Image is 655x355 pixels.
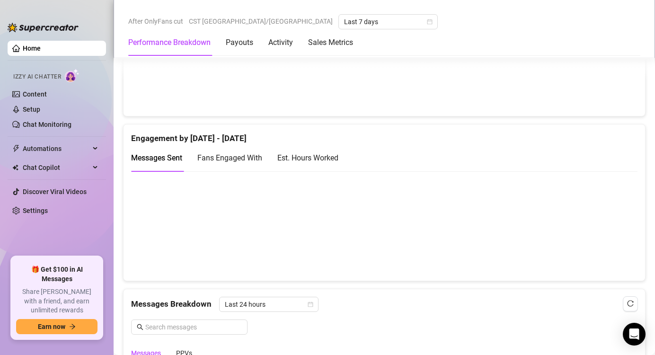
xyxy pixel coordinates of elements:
[427,19,433,25] span: calendar
[145,322,242,332] input: Search messages
[13,72,61,81] span: Izzy AI Chatter
[23,44,41,52] a: Home
[128,14,183,28] span: After OnlyFans cut
[23,90,47,98] a: Content
[38,323,65,330] span: Earn now
[225,297,313,311] span: Last 24 hours
[23,106,40,113] a: Setup
[23,121,71,128] a: Chat Monitoring
[8,23,79,32] img: logo-BBDzfeDw.svg
[16,287,97,315] span: Share [PERSON_NAME] with a friend, and earn unlimited rewards
[131,124,637,145] div: Engagement by [DATE] - [DATE]
[65,69,80,82] img: AI Chatter
[308,302,313,307] span: calendar
[277,152,338,164] div: Est. Hours Worked
[23,141,90,156] span: Automations
[128,37,211,48] div: Performance Breakdown
[131,153,182,162] span: Messages Sent
[137,324,143,330] span: search
[226,37,253,48] div: Payouts
[197,153,262,162] span: Fans Engaged With
[189,14,333,28] span: CST [GEOGRAPHIC_DATA]/[GEOGRAPHIC_DATA]
[268,37,293,48] div: Activity
[23,207,48,214] a: Settings
[344,15,432,29] span: Last 7 days
[16,265,97,284] span: 🎁 Get $100 in AI Messages
[12,164,18,171] img: Chat Copilot
[69,323,76,330] span: arrow-right
[23,188,87,195] a: Discover Viral Videos
[23,160,90,175] span: Chat Copilot
[623,323,646,346] div: Open Intercom Messenger
[131,297,637,312] div: Messages Breakdown
[627,300,634,307] span: reload
[12,145,20,152] span: thunderbolt
[16,319,97,334] button: Earn nowarrow-right
[308,37,353,48] div: Sales Metrics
